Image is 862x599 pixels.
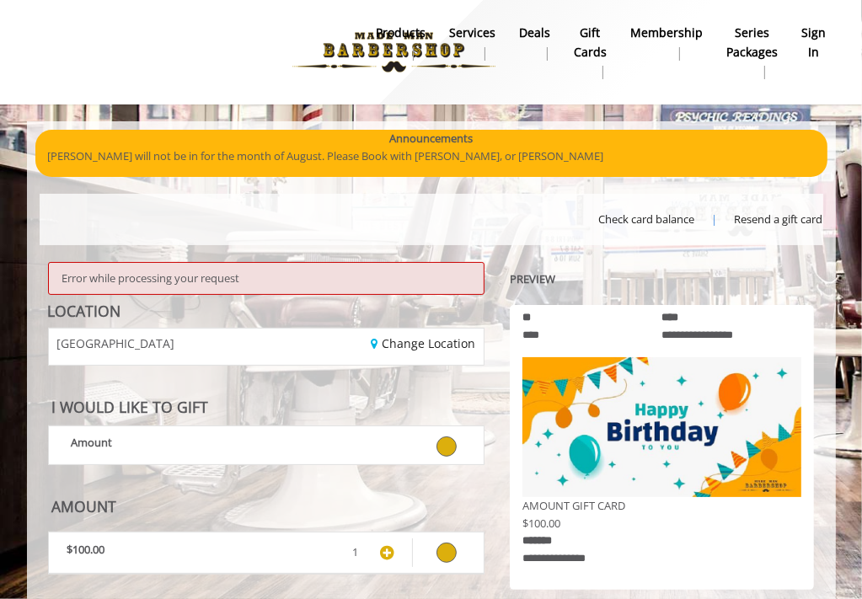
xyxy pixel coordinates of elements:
[371,335,475,351] a: Change Location
[574,24,607,62] b: gift cards
[599,211,695,228] span: Check card balance
[48,382,485,420] div: I WOULD LIKE TO GIFT
[510,305,815,590] div: AMOUNT GIFT CARD
[375,538,399,567] button: Add Another Gift Card
[48,301,121,321] b: LOCATION
[48,482,121,519] label: AMOUNT
[630,24,703,42] b: Membership
[48,147,815,165] p: [PERSON_NAME] will not be in for the month of August. Please Book with [PERSON_NAME], or [PERSON_...
[510,271,555,286] b: PREVIEW
[507,21,562,65] a: DealsDeals
[389,130,473,147] b: Announcements
[790,21,838,65] a: sign insign in
[801,24,826,62] b: sign in
[436,543,457,563] i: Gift Card $100.00
[72,435,113,450] span: Amount
[735,211,823,228] span: Resend a gift card
[57,337,175,350] span: [GEOGRAPHIC_DATA]
[335,543,375,561] span: 1
[618,21,715,65] a: MembershipMembership
[715,21,790,83] a: Series packagesSeries packages
[437,21,507,65] a: ServicesServices
[522,357,802,497] img: view your gift card
[712,211,718,228] span: |
[48,262,485,295] div: Error while processing your request
[278,6,510,99] img: Made Man Barbershop logo
[48,425,485,465] label: Amount
[726,24,778,62] b: Series packages
[364,21,437,65] a: Productsproducts
[449,24,495,42] b: Services
[562,21,618,83] a: Gift cardsgift cards
[522,516,560,531] span: $100.00
[376,24,426,42] b: products
[519,24,550,42] b: Deals
[67,542,105,557] b: $100.00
